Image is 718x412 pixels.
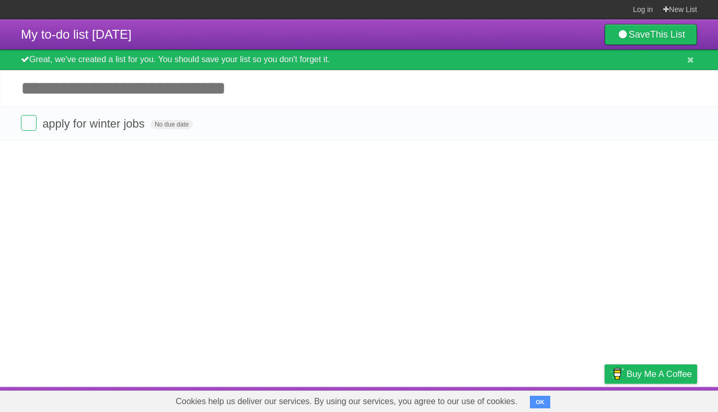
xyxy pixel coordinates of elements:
a: About [466,390,488,409]
a: Developers [500,390,542,409]
a: Suggest a feature [631,390,697,409]
span: apply for winter jobs [42,117,147,130]
button: OK [530,396,550,408]
a: Privacy [591,390,618,409]
a: Terms [555,390,578,409]
a: SaveThis List [605,24,697,45]
span: My to-do list [DATE] [21,27,132,41]
img: Buy me a coffee [610,365,624,383]
span: No due date [150,120,193,129]
span: Buy me a coffee [627,365,692,383]
span: Cookies help us deliver our services. By using our services, you agree to our use of cookies. [165,391,528,412]
label: Done [21,115,37,131]
a: Buy me a coffee [605,364,697,384]
b: This List [650,29,685,40]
